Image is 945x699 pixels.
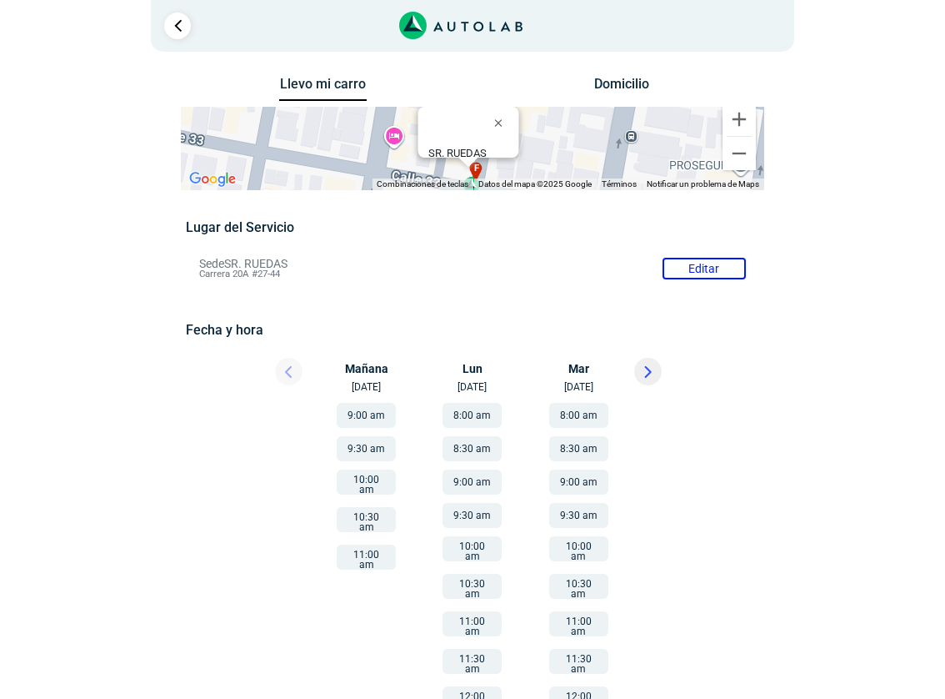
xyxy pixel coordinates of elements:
[186,219,758,235] h5: Lugar del Servicio
[337,470,396,495] button: 10:00 am
[377,179,468,190] button: Combinaciones de teclas
[185,168,240,190] img: Google
[442,649,502,674] button: 11:30 am
[337,403,396,428] button: 9:00 am
[474,162,479,176] span: f
[549,503,608,528] button: 9:30 am
[337,436,396,461] button: 9:30 am
[549,649,608,674] button: 11:30 am
[442,611,502,636] button: 11:00 am
[164,13,191,39] a: Ir al paso anterior
[478,179,592,189] span: Datos del mapa ©2025 Google
[549,470,608,495] button: 9:00 am
[549,574,608,599] button: 10:30 am
[549,611,608,636] button: 11:00 am
[549,436,608,461] button: 8:30 am
[442,436,502,461] button: 8:30 am
[337,545,396,570] button: 11:00 am
[442,403,502,428] button: 8:00 am
[722,137,756,170] button: Reducir
[337,507,396,532] button: 10:30 am
[442,503,502,528] button: 9:30 am
[647,179,759,189] a: Notificar un problema de Maps
[399,17,523,33] a: Link al sitio de autolab
[442,470,502,495] button: 9:00 am
[428,147,487,159] b: SR. RUEDAS
[578,76,666,100] button: Domicilio
[602,179,637,189] a: Términos (se abre en una nueva pestaña)
[186,322,758,338] h5: Fecha y hora
[185,168,240,190] a: Abre esta zona en Google Maps (se abre en una nueva ventana)
[722,103,756,136] button: Ampliar
[279,76,367,102] button: Llevo mi carro
[428,147,519,172] div: Carrera 20A #27-44
[442,536,502,561] button: 10:00 am
[549,536,608,561] button: 10:00 am
[482,103,522,143] button: Cerrar
[549,403,608,428] button: 8:00 am
[442,574,502,599] button: 10:30 am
